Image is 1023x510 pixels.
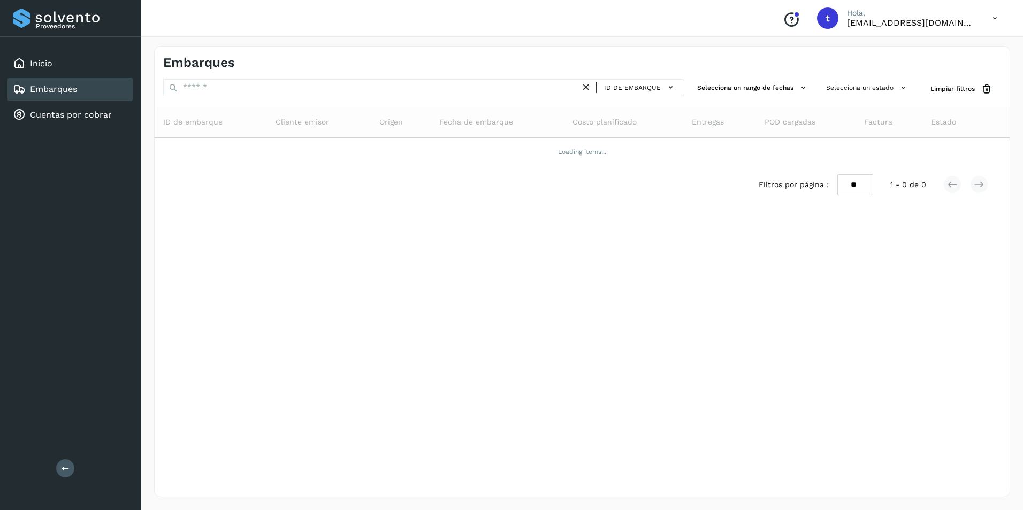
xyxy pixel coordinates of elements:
span: Factura [864,117,892,128]
button: Limpiar filtros [922,79,1001,99]
span: Fecha de embarque [439,117,513,128]
span: Origen [379,117,403,128]
a: Embarques [30,84,77,94]
a: Inicio [30,58,52,68]
span: ID de embarque [163,117,223,128]
span: ID de embarque [604,83,661,92]
button: Selecciona un estado [822,79,913,97]
span: Estado [931,117,956,128]
span: Filtros por página : [759,179,829,190]
span: Limpiar filtros [930,84,975,94]
p: teamgcabrera@traffictech.com [847,18,975,28]
span: Cliente emisor [276,117,329,128]
h4: Embarques [163,55,235,71]
span: Costo planificado [572,117,637,128]
p: Hola, [847,9,975,18]
div: Embarques [7,78,133,101]
div: Cuentas por cobrar [7,103,133,127]
span: 1 - 0 de 0 [890,179,926,190]
a: Cuentas por cobrar [30,110,112,120]
button: ID de embarque [601,80,680,95]
button: Selecciona un rango de fechas [693,79,813,97]
div: Inicio [7,52,133,75]
p: Proveedores [36,22,128,30]
td: Loading items... [155,138,1010,166]
span: Entregas [692,117,724,128]
span: POD cargadas [765,117,815,128]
